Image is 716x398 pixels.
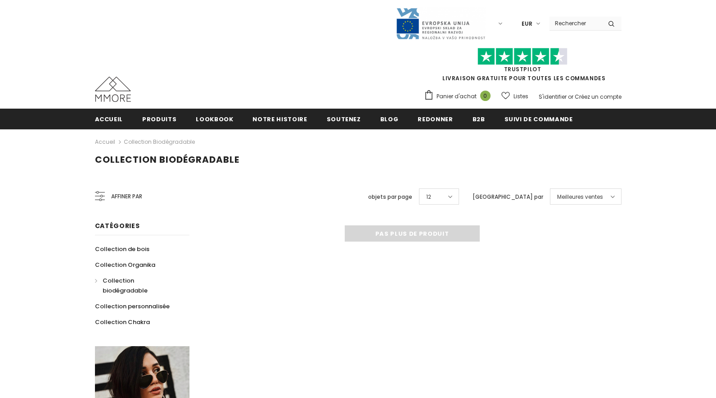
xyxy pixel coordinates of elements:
span: 12 [426,192,431,201]
a: Notre histoire [252,109,307,129]
a: B2B [473,109,485,129]
label: objets par page [368,192,412,201]
span: Meilleures ventes [557,192,603,201]
span: Collection de bois [95,245,149,253]
a: Créez un compte [575,93,621,101]
span: Catégories [95,221,140,230]
a: Blog [380,109,399,129]
span: or [568,93,573,101]
span: Collection biodégradable [95,153,239,166]
span: Panier d'achat [437,92,477,101]
span: Produits [142,115,176,124]
label: [GEOGRAPHIC_DATA] par [473,192,543,201]
a: S'identifier [539,93,567,101]
a: Collection Chakra [95,314,150,330]
a: Listes [501,88,528,104]
span: Blog [380,115,399,124]
span: B2B [473,115,485,124]
a: Produits [142,109,176,129]
a: Accueil [95,137,115,147]
span: Notre histoire [252,115,307,124]
span: EUR [522,19,532,28]
a: Collection biodégradable [95,273,180,298]
a: Collection Organika [95,257,155,273]
img: Cas MMORE [95,77,131,102]
a: Collection personnalisée [95,298,170,314]
span: LIVRAISON GRATUITE POUR TOUTES LES COMMANDES [424,52,621,82]
a: TrustPilot [504,65,541,73]
span: Collection personnalisée [95,302,170,311]
img: Faites confiance aux étoiles pilotes [477,48,567,65]
a: Javni Razpis [396,19,486,27]
img: Javni Razpis [396,7,486,40]
input: Search Site [549,17,601,30]
a: soutenez [327,109,361,129]
a: Collection de bois [95,241,149,257]
a: Lookbook [196,109,233,129]
span: Collection Chakra [95,318,150,326]
span: Lookbook [196,115,233,124]
span: soutenez [327,115,361,124]
span: Suivi de commande [504,115,573,124]
a: Suivi de commande [504,109,573,129]
a: Panier d'achat 0 [424,90,495,103]
span: Affiner par [111,192,142,201]
span: Listes [513,92,528,101]
span: Collection biodégradable [103,276,148,295]
span: Redonner [418,115,453,124]
span: 0 [480,91,491,101]
a: Accueil [95,109,123,129]
span: Accueil [95,115,123,124]
a: Collection biodégradable [124,138,195,146]
a: Redonner [418,109,453,129]
span: Collection Organika [95,261,155,269]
